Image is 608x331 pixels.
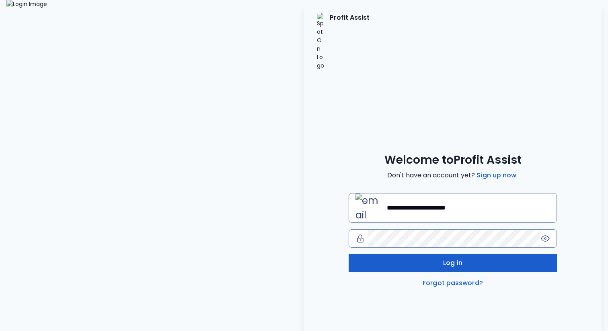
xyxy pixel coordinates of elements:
[421,278,485,288] a: Forgot password?
[349,254,557,272] button: Log in
[317,13,325,70] img: SpotOn Logo
[384,153,522,167] span: Welcome to Profit Assist
[355,193,384,222] img: email
[387,171,518,180] span: Don't have an account yet?
[475,171,518,180] a: Sign up now
[330,13,370,70] p: Profit Assist
[443,258,462,268] span: Log in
